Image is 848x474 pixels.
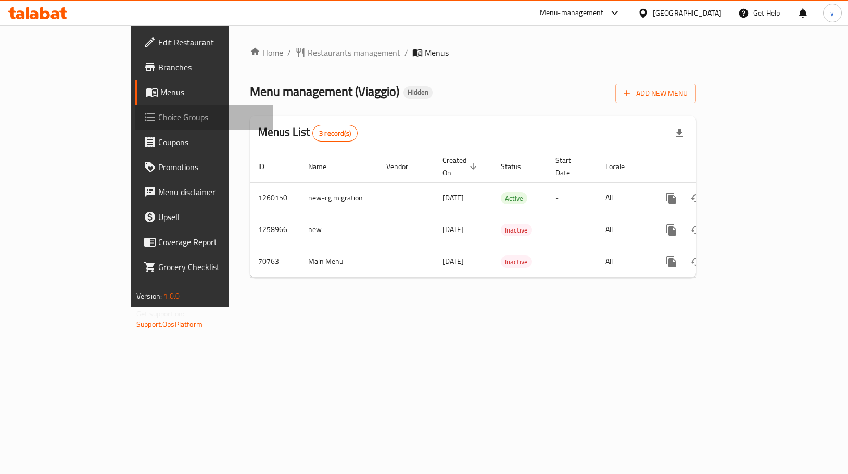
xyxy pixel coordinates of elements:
[597,182,651,214] td: All
[135,155,273,180] a: Promotions
[442,191,464,204] span: [DATE]
[547,182,597,214] td: -
[158,261,264,273] span: Grocery Checklist
[258,124,358,142] h2: Menus List
[250,214,300,246] td: 1258966
[615,84,696,103] button: Add New Menu
[250,151,767,278] table: enhanced table
[295,46,400,59] a: Restaurants management
[158,61,264,73] span: Branches
[425,46,449,59] span: Menus
[653,7,722,19] div: [GEOGRAPHIC_DATA]
[136,317,202,331] a: Support.OpsPlatform
[501,192,527,204] div: Active
[135,180,273,204] a: Menu disclaimer
[830,7,834,19] span: y
[158,111,264,123] span: Choice Groups
[158,186,264,198] span: Menu disclaimer
[300,182,378,214] td: new-cg migration
[308,160,340,173] span: Name
[158,136,264,148] span: Coupons
[287,46,291,59] li: /
[386,160,422,173] span: Vendor
[135,204,273,229] a: Upsell
[158,161,264,173] span: Promotions
[135,130,273,155] a: Coupons
[659,217,684,242] button: more
[135,229,273,254] a: Coverage Report
[300,214,378,246] td: new
[135,30,273,55] a: Edit Restaurant
[501,193,527,204] span: Active
[684,186,709,211] button: Change Status
[555,154,585,179] span: Start Date
[659,249,684,274] button: more
[308,46,400,59] span: Restaurants management
[250,80,399,103] span: Menu management ( Viaggio )
[250,182,300,214] td: 1260150
[258,160,278,173] span: ID
[404,46,408,59] li: /
[250,246,300,277] td: 70763
[158,236,264,248] span: Coverage Report
[313,129,357,138] span: 3 record(s)
[442,154,480,179] span: Created On
[136,307,184,321] span: Get support on:
[501,255,532,268] div: Inactive
[624,87,688,100] span: Add New Menu
[403,88,433,97] span: Hidden
[651,151,767,183] th: Actions
[605,160,638,173] span: Locale
[163,289,180,303] span: 1.0.0
[597,214,651,246] td: All
[158,36,264,48] span: Edit Restaurant
[300,246,378,277] td: Main Menu
[501,224,532,236] span: Inactive
[160,86,264,98] span: Menus
[442,254,464,268] span: [DATE]
[135,80,273,105] a: Menus
[540,7,604,19] div: Menu-management
[597,246,651,277] td: All
[547,214,597,246] td: -
[659,186,684,211] button: more
[136,289,162,303] span: Version:
[135,105,273,130] a: Choice Groups
[135,254,273,279] a: Grocery Checklist
[667,121,692,146] div: Export file
[501,256,532,268] span: Inactive
[684,217,709,242] button: Change Status
[135,55,273,80] a: Branches
[158,211,264,223] span: Upsell
[547,246,597,277] td: -
[312,125,358,142] div: Total records count
[684,249,709,274] button: Change Status
[442,223,464,236] span: [DATE]
[250,46,696,59] nav: breadcrumb
[403,86,433,99] div: Hidden
[501,160,535,173] span: Status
